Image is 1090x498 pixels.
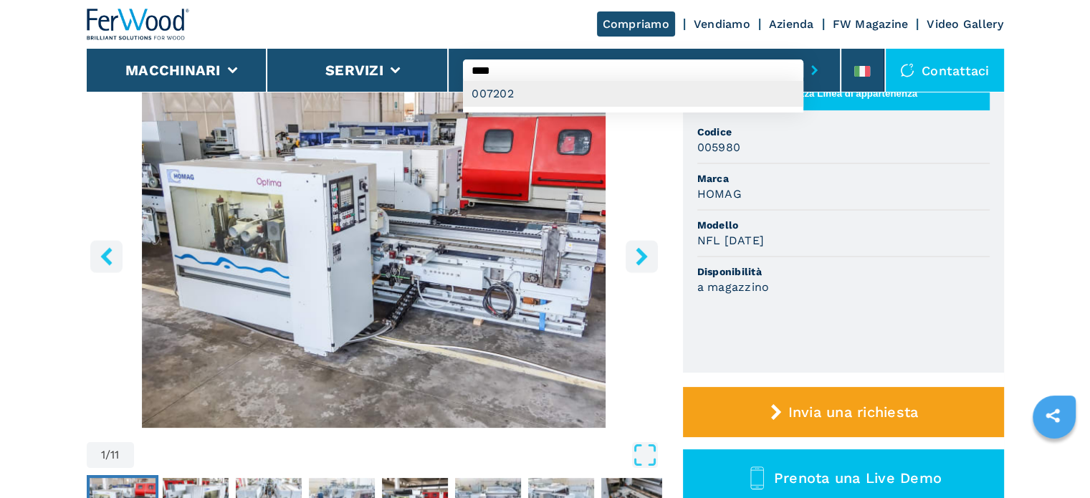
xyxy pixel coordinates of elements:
[697,77,990,110] button: Visualizza Linea di appartenenza
[87,9,190,40] img: Ferwood
[597,11,675,37] a: Compriamo
[697,218,990,232] span: Modello
[697,232,765,249] h3: NFL [DATE]
[927,17,1003,31] a: Video Gallery
[105,449,110,461] span: /
[833,17,909,31] a: FW Magazine
[87,80,661,428] img: Squadratrice Doppia HOMAG NFL 25/4/10
[769,17,814,31] a: Azienda
[1029,434,1079,487] iframe: Chat
[697,186,742,202] h3: HOMAG
[125,62,221,79] button: Macchinari
[774,469,942,487] span: Prenota una Live Demo
[101,449,105,461] span: 1
[697,171,990,186] span: Marca
[697,279,770,295] h3: a magazzino
[626,240,658,272] button: right-button
[110,449,120,461] span: 11
[1035,398,1071,434] a: sharethis
[697,125,990,139] span: Codice
[463,81,803,107] div: 007202
[697,139,741,155] h3: 005980
[87,80,661,428] div: Go to Slide 1
[90,240,123,272] button: left-button
[886,49,1004,92] div: Contattaci
[683,387,1004,437] button: Invia una richiesta
[694,17,750,31] a: Vendiamo
[803,54,826,87] button: submit-button
[138,442,658,468] button: Open Fullscreen
[697,264,990,279] span: Disponibilità
[325,62,383,79] button: Servizi
[788,403,918,421] span: Invia una richiesta
[900,63,914,77] img: Contattaci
